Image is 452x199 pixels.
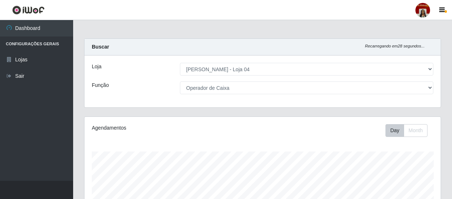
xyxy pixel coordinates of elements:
div: Toolbar with button groups [385,124,433,137]
i: Recarregando em 28 segundos... [365,44,425,48]
img: CoreUI Logo [12,5,45,15]
div: First group [385,124,427,137]
div: Agendamentos [92,124,228,132]
button: Day [385,124,404,137]
strong: Buscar [92,44,109,50]
button: Month [404,124,427,137]
label: Função [92,81,109,89]
label: Loja [92,63,101,70]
